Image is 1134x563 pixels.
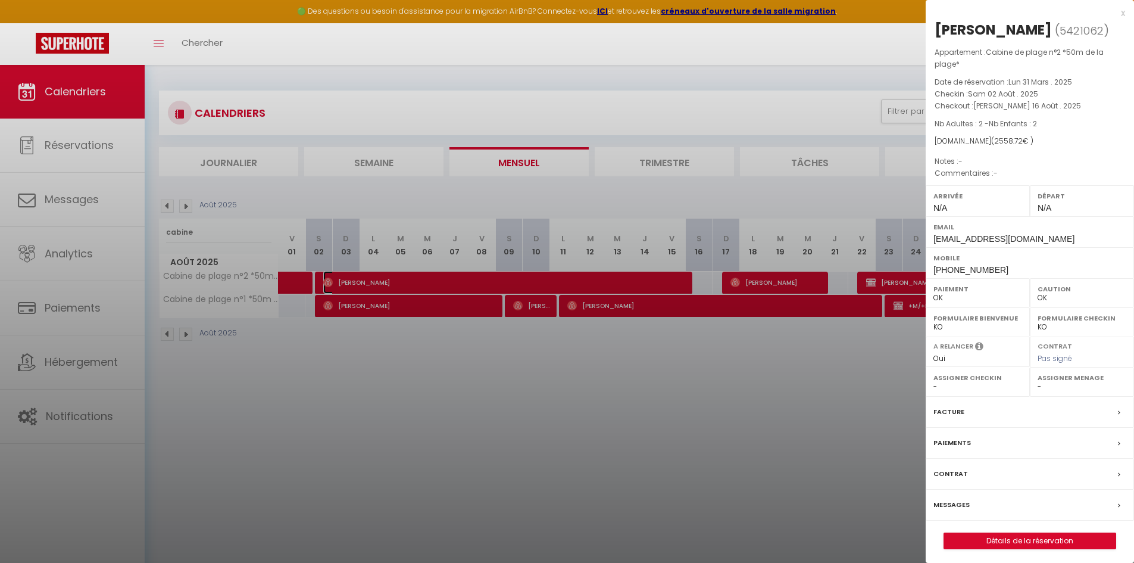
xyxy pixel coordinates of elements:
[933,283,1022,295] label: Paiement
[933,252,1126,264] label: Mobile
[935,47,1104,69] span: Cabine de plage n°2 *50m de la plage*
[935,88,1125,100] p: Checkin :
[933,341,973,352] label: A relancer
[935,46,1125,70] p: Appartement :
[1038,203,1051,213] span: N/A
[1008,77,1072,87] span: Lun 31 Mars . 2025
[933,221,1126,233] label: Email
[958,156,963,166] span: -
[944,533,1116,549] button: Détails de la réservation
[935,76,1125,88] p: Date de réservation :
[933,468,968,480] label: Contrat
[933,406,964,418] label: Facture
[944,533,1116,549] a: Détails de la réservation
[935,20,1052,39] div: [PERSON_NAME]
[935,119,1037,129] span: Nb Adultes : 2 -
[1060,23,1104,38] span: 5421062
[1038,283,1126,295] label: Caution
[935,167,1125,179] p: Commentaires :
[994,168,998,178] span: -
[933,190,1022,202] label: Arrivée
[935,136,1125,147] div: [DOMAIN_NAME]
[933,437,971,449] label: Paiements
[933,265,1008,275] span: [PHONE_NUMBER]
[1055,22,1109,39] span: ( )
[1038,190,1126,202] label: Départ
[10,5,45,41] button: Ouvrir le widget de chat LiveChat
[933,372,1022,384] label: Assigner Checkin
[933,499,970,511] label: Messages
[933,203,947,213] span: N/A
[933,312,1022,324] label: Formulaire Bienvenue
[1038,341,1072,349] label: Contrat
[968,89,1038,99] span: Sam 02 Août . 2025
[1038,372,1126,384] label: Assigner Menage
[926,6,1125,20] div: x
[1038,353,1072,363] span: Pas signé
[1038,312,1126,324] label: Formulaire Checkin
[933,234,1074,244] span: [EMAIL_ADDRESS][DOMAIN_NAME]
[991,136,1033,146] span: ( € )
[935,155,1125,167] p: Notes :
[994,136,1023,146] span: 2558.72
[973,101,1081,111] span: [PERSON_NAME] 16 Août . 2025
[989,119,1037,129] span: Nb Enfants : 2
[935,100,1125,112] p: Checkout :
[975,341,983,354] i: Sélectionner OUI si vous souhaiter envoyer les séquences de messages post-checkout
